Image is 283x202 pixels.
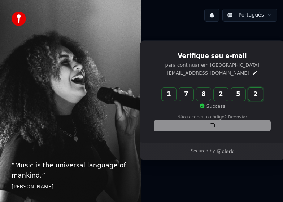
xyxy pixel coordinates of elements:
p: para continuar em [GEOGRAPHIC_DATA] [154,62,270,68]
p: [EMAIL_ADDRESS][DOMAIN_NAME] [167,70,249,76]
p: Secured by [191,148,215,154]
button: Edit [252,70,258,76]
a: Clerk logo [217,149,234,154]
img: youka [12,12,26,26]
p: Success [199,103,225,109]
h1: Verifique seu e-mail [154,52,270,60]
input: Enter verification code [162,88,277,101]
p: “ Music is the universal language of mankind. ” [12,160,130,180]
footer: [PERSON_NAME] [12,183,130,190]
